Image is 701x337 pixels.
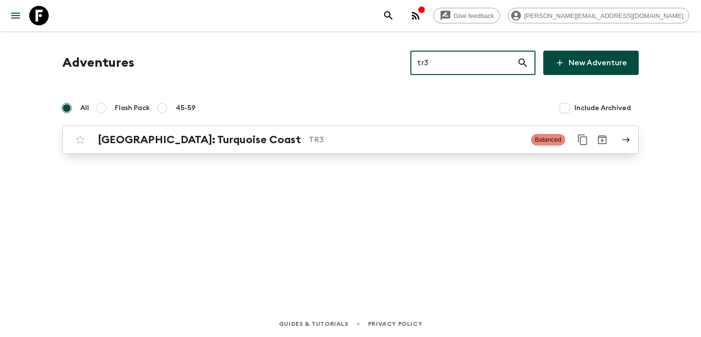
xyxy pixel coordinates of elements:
a: New Adventure [543,51,639,75]
a: [GEOGRAPHIC_DATA]: Turquoise CoastTR3BalancedDuplicate for 45-59Archive [62,126,639,154]
button: Duplicate for 45-59 [573,130,592,150]
span: Flash Pack [115,103,150,113]
span: 45-59 [176,103,196,113]
span: Give feedback [448,12,499,19]
a: Privacy Policy [368,318,422,329]
span: All [80,103,89,113]
a: Guides & Tutorials [279,318,349,329]
input: e.g. AR1, Argentina [410,49,517,76]
span: Balanced [531,134,565,146]
a: Give feedback [433,8,500,23]
span: [PERSON_NAME][EMAIL_ADDRESS][DOMAIN_NAME] [519,12,689,19]
p: TR3 [309,134,523,146]
button: search adventures [379,6,398,25]
button: menu [6,6,25,25]
div: [PERSON_NAME][EMAIL_ADDRESS][DOMAIN_NAME] [508,8,689,23]
button: Archive [592,130,612,150]
span: Include Archived [574,103,631,113]
h1: Adventures [62,53,134,73]
h2: [GEOGRAPHIC_DATA]: Turquoise Coast [98,133,301,146]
